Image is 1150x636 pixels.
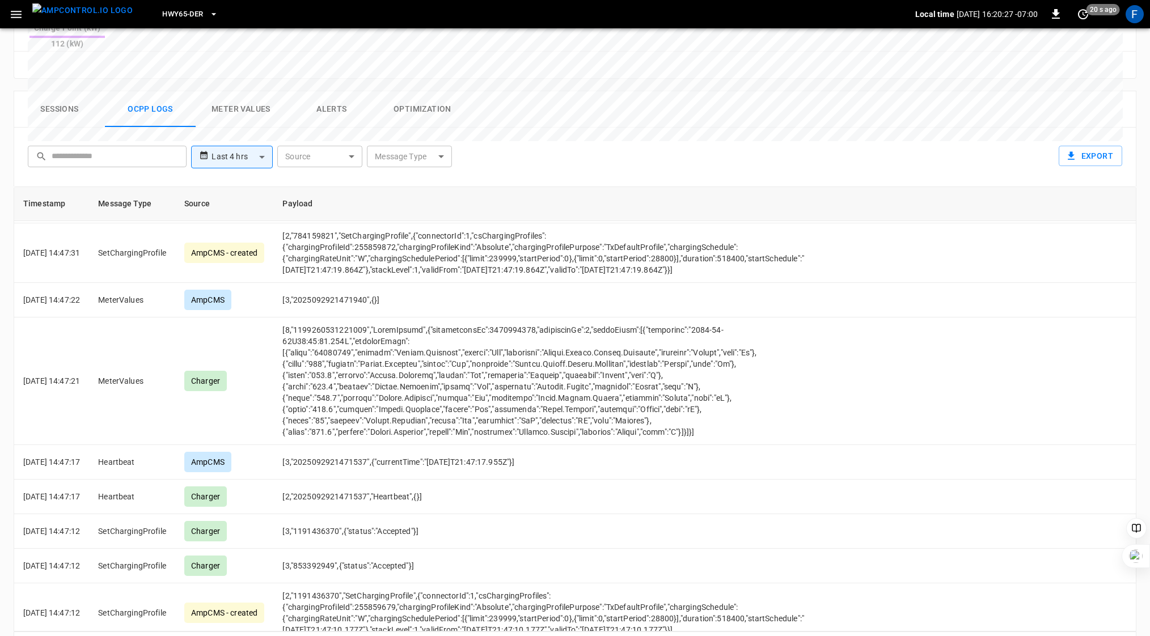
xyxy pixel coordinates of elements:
[23,607,80,618] p: [DATE] 14:47:12
[89,514,175,549] td: SetChargingProfile
[184,603,264,623] div: AmpCMS - created
[105,91,196,128] button: Ocpp logs
[957,9,1038,20] p: [DATE] 16:20:27 -07:00
[1074,5,1092,23] button: set refresh interval
[1086,4,1120,15] span: 20 s ago
[273,187,816,221] th: Payload
[14,91,105,128] button: Sessions
[196,91,286,128] button: Meter Values
[273,317,816,445] td: [8,"1199260531221009","LoremIpsumd",{"sitametconsEc":3470994378,"adipiscinGe":2,"seddoEiusm":[{"t...
[184,486,227,507] div: Charger
[23,375,80,387] p: [DATE] 14:47:21
[89,317,175,445] td: MeterValues
[184,452,231,472] div: AmpCMS
[212,146,273,168] div: Last 4 hrs
[14,187,89,221] th: Timestamp
[273,549,816,583] td: [3,"853392949",{"status":"Accepted"}]
[377,91,468,128] button: Optimization
[184,371,227,391] div: Charger
[89,549,175,583] td: SetChargingProfile
[184,521,227,541] div: Charger
[158,3,222,26] button: HWY65-DER
[32,3,133,18] img: ampcontrol.io logo
[1059,146,1122,167] button: Export
[273,445,816,480] td: [3,"2025092921471537",{"currentTime":"[DATE]T21:47:17.955Z"}]
[1126,5,1144,23] div: profile-icon
[175,187,273,221] th: Source
[89,445,175,480] td: Heartbeat
[23,456,80,468] p: [DATE] 14:47:17
[273,514,816,549] td: [3,"1191436370",{"status":"Accepted"}]
[286,91,377,128] button: Alerts
[915,9,954,20] p: Local time
[23,491,80,502] p: [DATE] 14:47:17
[23,294,80,306] p: [DATE] 14:47:22
[89,480,175,514] td: Heartbeat
[23,247,80,258] p: [DATE] 14:47:31
[89,187,175,221] th: Message Type
[23,525,80,537] p: [DATE] 14:47:12
[273,480,816,514] td: [2,"2025092921471537","Heartbeat",{}]
[184,556,227,576] div: Charger
[162,8,203,21] span: HWY65-DER
[23,560,80,571] p: [DATE] 14:47:12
